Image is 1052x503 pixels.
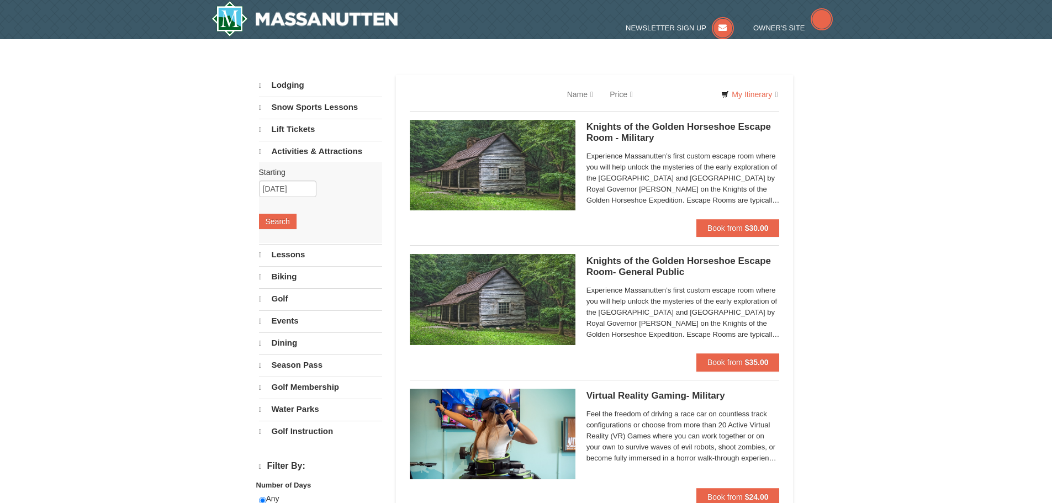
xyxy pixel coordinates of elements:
[259,377,382,398] a: Golf Membership
[745,224,769,232] strong: $30.00
[410,120,575,210] img: 6619913-501-6e8caf1d.jpg
[259,141,382,162] a: Activities & Attractions
[212,1,398,36] a: Massanutten Resort
[586,256,780,278] h5: Knights of the Golden Horseshoe Escape Room- General Public
[745,358,769,367] strong: $35.00
[259,310,382,331] a: Events
[601,83,641,105] a: Price
[259,75,382,96] a: Lodging
[753,24,805,32] span: Owner's Site
[707,358,743,367] span: Book from
[696,353,780,371] button: Book from $35.00
[559,83,601,105] a: Name
[212,1,398,36] img: Massanutten Resort Logo
[259,288,382,309] a: Golf
[259,354,382,375] a: Season Pass
[586,121,780,144] h5: Knights of the Golden Horseshoe Escape Room - Military
[259,399,382,420] a: Water Parks
[259,119,382,140] a: Lift Tickets
[753,24,833,32] a: Owner's Site
[259,167,374,178] label: Starting
[696,219,780,237] button: Book from $30.00
[586,285,780,340] span: Experience Massanutten’s first custom escape room where you will help unlock the mysteries of the...
[410,389,575,479] img: 6619913-473-21a848be.jpg
[256,481,311,489] strong: Number of Days
[586,390,780,401] h5: Virtual Reality Gaming- Military
[259,214,297,229] button: Search
[707,224,743,232] span: Book from
[626,24,706,32] span: Newsletter Sign Up
[707,493,743,501] span: Book from
[259,421,382,442] a: Golf Instruction
[586,151,780,206] span: Experience Massanutten’s first custom escape room where you will help unlock the mysteries of the...
[259,97,382,118] a: Snow Sports Lessons
[745,493,769,501] strong: $24.00
[586,409,780,464] span: Feel the freedom of driving a race car on countless track configurations or choose from more than...
[259,332,382,353] a: Dining
[714,86,785,103] a: My Itinerary
[626,24,734,32] a: Newsletter Sign Up
[259,266,382,287] a: Biking
[259,244,382,265] a: Lessons
[410,254,575,345] img: 6619913-491-e8ed24e0.jpg
[259,461,382,472] h4: Filter By:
